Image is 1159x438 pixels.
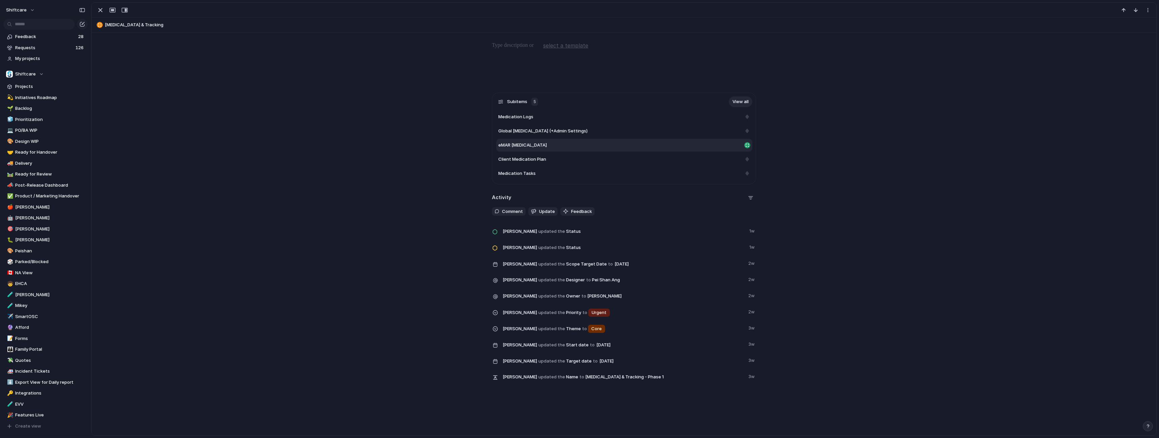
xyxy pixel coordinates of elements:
div: 📣 [7,181,12,189]
span: Status [503,226,745,236]
div: 🎉 [7,411,12,419]
button: 🧊 [6,116,13,123]
a: 🧪[PERSON_NAME] [3,290,88,300]
span: 2w [748,291,756,299]
a: ⬇️Export View for Daily report [3,377,88,387]
span: Core [591,325,602,332]
div: 🧪 [7,400,12,408]
a: Projects [3,82,88,92]
button: 🚑 [6,368,13,375]
span: Priority [503,307,744,317]
span: [PERSON_NAME] [503,261,537,268]
span: Delivery [15,160,85,167]
span: Medication Tasks [498,170,536,177]
span: Scope Target Date [503,259,744,269]
span: Quotes [15,357,85,364]
span: 3w [748,356,756,364]
button: 👪 [6,346,13,353]
span: Projects [15,83,85,90]
button: ✅ [6,193,13,199]
a: 🎲Parked/Blocked [3,257,88,267]
span: Requests [15,44,73,51]
div: 🧒 [7,280,12,288]
span: Prioritization [15,116,85,123]
span: Mikey [15,302,85,309]
span: Subitems [507,98,527,105]
span: select a template [543,41,588,50]
button: 🎨 [6,248,13,254]
span: updated the [538,374,565,380]
a: 🎯[PERSON_NAME] [3,224,88,234]
span: updated the [538,244,565,251]
div: ✅ [7,192,12,200]
div: 🛤️ [7,170,12,178]
div: 💻PO/BA WIP [3,125,88,135]
span: Feedback [15,33,76,40]
a: View all [729,96,752,107]
span: to [579,374,584,380]
span: to [593,358,598,365]
span: Comment [502,208,523,215]
div: 🌱 [7,105,12,113]
div: 🍎 [7,203,12,211]
div: 🎉Features Live [3,410,88,420]
span: [PERSON_NAME] [15,237,85,243]
div: 🤖 [7,214,12,222]
span: Feedback [571,208,592,215]
div: 📣Post-Release Dashboard [3,180,88,190]
span: Product / Marketing Handover [15,193,85,199]
span: Incident Tickets [15,368,85,375]
span: updated the [538,261,565,268]
div: 🧊 [7,116,12,123]
button: 🤝 [6,149,13,156]
h2: Activity [492,194,511,201]
span: [DATE] [613,260,631,268]
span: 126 [75,44,85,51]
div: ⬇️ [7,378,12,386]
span: [PERSON_NAME] [587,293,622,300]
span: eMAR [MEDICAL_DATA] [498,142,547,149]
div: 5 [531,98,538,106]
span: Global [MEDICAL_DATA] (+Admin Settings) [498,128,588,134]
span: [PERSON_NAME] [503,325,537,332]
div: 🚑 [7,368,12,375]
span: Create view [15,423,41,430]
div: 🐛[PERSON_NAME] [3,235,88,245]
a: 🧒EHCA [3,279,88,289]
span: Name [MEDICAL_DATA] & Tracking - Phase 1 [503,372,744,381]
span: Pei Shan Ang [592,277,620,283]
span: Backlog [15,105,85,112]
div: 🧊Prioritization [3,115,88,125]
button: ⬇️ [6,379,13,386]
div: 🧪EVV [3,399,88,409]
span: Afford [15,324,85,331]
div: 👪 [7,346,12,353]
a: ✈️SmartOSC [3,312,88,322]
div: 🤖[PERSON_NAME] [3,213,88,223]
button: Shiftcare [3,69,88,79]
span: 3w [748,323,756,332]
span: Design WIP [15,138,85,145]
button: shiftcare [3,5,38,15]
span: EVV [15,401,85,408]
span: [PERSON_NAME] [15,226,85,232]
span: [PERSON_NAME] [15,291,85,298]
span: Ready for Handover [15,149,85,156]
button: Comment [492,207,526,216]
span: to [583,309,587,316]
div: 🇨🇦 [7,269,12,277]
div: ✈️ [7,313,12,320]
span: updated the [538,309,565,316]
a: ✅Product / Marketing Handover [3,191,88,201]
span: NA View [15,270,85,276]
span: Shiftcare [15,71,36,77]
a: 🤝Ready for Handover [3,147,88,157]
a: 🍎[PERSON_NAME] [3,202,88,212]
button: 💸 [6,357,13,364]
span: Update [539,208,555,215]
div: 🧪 [7,291,12,299]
